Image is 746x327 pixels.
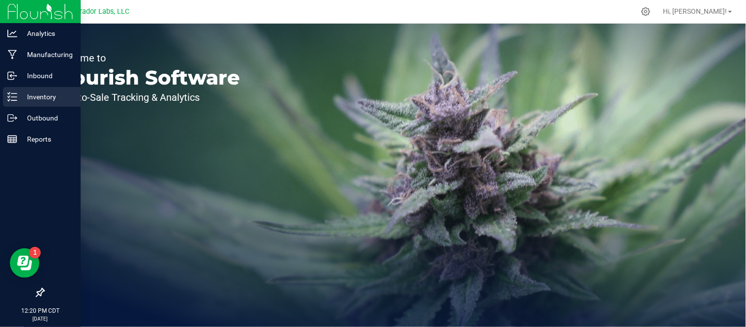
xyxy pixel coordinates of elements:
[7,92,17,102] inline-svg: Inventory
[640,7,652,16] div: Manage settings
[7,50,17,59] inline-svg: Manufacturing
[7,113,17,123] inline-svg: Outbound
[10,248,39,278] iframe: Resource center
[53,68,240,88] p: Flourish Software
[53,92,240,102] p: Seed-to-Sale Tracking & Analytics
[4,306,76,315] p: 12:20 PM CDT
[7,71,17,81] inline-svg: Inbound
[29,247,41,259] iframe: Resource center unread badge
[7,134,17,144] inline-svg: Reports
[17,91,76,103] p: Inventory
[17,70,76,82] p: Inbound
[7,29,17,38] inline-svg: Analytics
[17,112,76,124] p: Outbound
[17,133,76,145] p: Reports
[4,315,76,323] p: [DATE]
[71,7,129,16] span: Curador Labs, LLC
[17,49,76,60] p: Manufacturing
[17,28,76,39] p: Analytics
[53,53,240,63] p: Welcome to
[663,7,727,15] span: Hi, [PERSON_NAME]!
